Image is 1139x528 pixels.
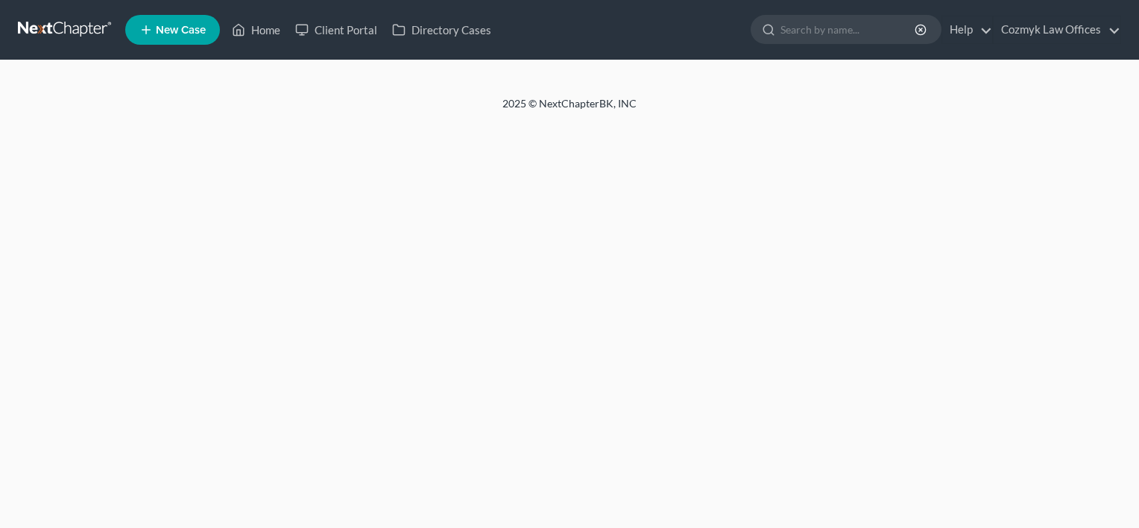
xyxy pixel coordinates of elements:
a: Client Portal [288,16,385,43]
a: Directory Cases [385,16,499,43]
a: Home [224,16,288,43]
a: Help [942,16,992,43]
span: New Case [156,25,206,36]
div: 2025 © NextChapterBK, INC [145,96,994,123]
input: Search by name... [780,16,917,43]
a: Cozmyk Law Offices [994,16,1120,43]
